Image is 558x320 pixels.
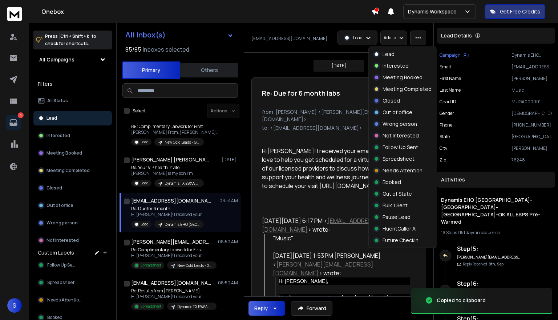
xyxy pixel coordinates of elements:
p: Gender [440,111,454,116]
span: S [7,298,22,313]
p: [EMAIL_ADDRESS][DOMAIN_NAME] [251,36,327,41]
div: | [441,230,551,236]
p: from: [PERSON_NAME] <[PERSON_NAME][EMAIL_ADDRESS][DOMAIN_NAME]> [262,108,416,123]
p: Re: Complimentary Labwork for First [131,247,217,253]
p: Booked [383,179,401,186]
p: Bulk 1 Sent [383,202,408,209]
span: 85 / 85 [125,45,141,54]
p: New Cold Leads - Google - ICP First Responders [177,263,212,268]
p: Out of State [383,190,412,197]
div: [DATE][DATE] 6:17 PM < > wrote: [262,216,410,234]
p: Dynamis TX EWAA Google Only - Newly Warmed [165,181,199,186]
p: Meeting Booked [46,150,82,156]
p: Dynamis EHO [GEOGRAPHIC_DATA]-[GEOGRAPHIC_DATA]-[GEOGRAPHIC_DATA]-OK ALL ESPS Pre-Warmed [165,222,199,227]
p: Dynamis Workspace [408,8,460,15]
p: State [440,134,450,140]
p: Get Free Credits [500,8,540,15]
p: Hi [PERSON_NAME]! I received your [131,212,204,217]
p: 08:50 AM [218,280,238,286]
div: Monitor your energy, strength, and mood by getting your free labwork from Dynamis every 6 months. [279,294,410,309]
p: Re: Results from [PERSON_NAME] [131,288,217,294]
p: Email [440,64,451,70]
p: All Status [47,98,68,104]
p: [GEOGRAPHIC_DATA] [511,134,552,140]
p: FluentCaller AI [383,225,417,232]
h1: All Campaigns [39,56,74,63]
p: Hi [PERSON_NAME]! I received your [131,253,217,259]
p: [EMAIL_ADDRESS][DOMAIN_NAME] [511,64,552,70]
p: City [440,145,447,151]
span: 16 Steps [441,229,457,236]
div: Activities [437,172,555,188]
p: Out of office [46,203,73,208]
button: Others [180,62,238,78]
a: [PERSON_NAME][EMAIL_ADDRESS][DOMAIN_NAME] [273,260,373,277]
p: Wrong person [46,220,78,226]
p: to: <[EMAIL_ADDRESS][DOMAIN_NAME]> [262,124,416,132]
span: Spreadsheet [47,280,74,285]
p: [PHONE_NUMBER] [511,122,552,128]
p: Press to check for shortcuts. [45,33,96,47]
p: Re: Due for 6 month [131,206,204,212]
div: Hi [PERSON_NAME]! I received your email and would love to help you get scheduled for a virtual vi... [262,147,410,190]
p: RE: Complimentary Labwork for First [131,124,218,129]
h1: Re: Due for 6 month labs [262,88,340,98]
h1: Dynamis EHO [GEOGRAPHIC_DATA]-[GEOGRAPHIC_DATA]-[GEOGRAPHIC_DATA]-OK ALL ESPS Pre-Warmed [441,196,551,225]
button: Forward [291,301,332,316]
h1: [EMAIL_ADDRESS][DOMAIN_NAME] [131,279,211,287]
img: logo [7,7,22,21]
p: [PERSON_NAME] [511,145,552,151]
span: Needs Attention [47,297,81,303]
p: Dynamis TX EWAA Google Only - Newly Warmed [177,304,212,309]
p: Hi [PERSON_NAME]! I received your [131,294,217,300]
p: Dynamis EHO [GEOGRAPHIC_DATA]-[GEOGRAPHIC_DATA]-[GEOGRAPHIC_DATA]-OK ALL ESPS Pre-Warmed [511,52,552,58]
p: Closed [383,97,400,104]
label: Select [133,108,146,114]
p: Follow Up Sent [383,144,418,151]
p: Closed [46,185,62,191]
p: 76248 [511,157,552,163]
p: Spreadsheet [383,155,415,163]
p: Lead [141,139,149,145]
p: 08:51 AM [219,198,238,204]
p: Interested [383,62,409,69]
p: Reply Received [463,261,504,267]
p: [PERSON_NAME] [511,76,552,81]
div: "Music" [273,234,410,243]
h1: [PERSON_NAME][EMAIL_ADDRESS][PERSON_NAME][DOMAIN_NAME] [131,238,211,245]
h1: Onebox [41,7,371,16]
p: [DATE] [222,157,238,163]
h1: [EMAIL_ADDRESS][DOMAIN_NAME] [131,197,211,204]
p: Spreadsheet [141,304,161,309]
p: Zip [440,157,446,163]
p: Re: Your VIP health invite [131,165,204,171]
p: Pause Lead [383,213,411,221]
h6: Step 16 : [457,279,521,288]
button: Primary [122,61,180,79]
p: Add to [384,35,396,41]
p: Lead [383,51,395,58]
p: [DEMOGRAPHIC_DATA] [511,111,552,116]
p: Not Interested [383,132,419,139]
div: [DATE][DATE] 1:53 PM [PERSON_NAME] < > wrote: [273,251,410,277]
p: Lead [353,35,363,41]
h3: Filters [33,79,112,89]
p: Not Interested [46,237,79,243]
span: Follow Up Sent [47,262,77,268]
span: Ctrl + Shift + k [59,32,90,40]
p: Music [511,87,552,93]
p: Meeting Completed [46,168,90,173]
p: First Name [440,76,461,81]
p: Chart ID [440,99,456,105]
h3: Inboxes selected [143,45,189,54]
p: [PERSON_NAME] is my son I’m [131,171,204,176]
h6: Step 15 : [457,244,521,253]
p: Meeting Booked [383,74,422,81]
p: Lead [141,221,149,227]
div: Reply [254,305,268,312]
p: 08:50 AM [218,239,238,245]
h3: Custom Labels [38,249,74,256]
p: Wrong person [383,120,417,128]
p: Meeting Completed [383,85,432,93]
p: 5 [18,112,24,118]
